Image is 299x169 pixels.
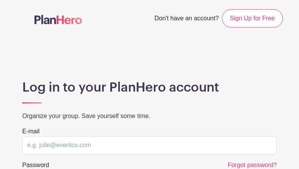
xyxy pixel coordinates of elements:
p: Organize your group. Save yourself some time. [22,112,277,121]
span: Don't have an account? [154,11,219,28]
a: Sign Up for Free [222,9,283,28]
a: Forgot password? [228,162,277,168]
img: logo-507f7623f17ff9eddc593b1ce0a138ce2505c220e1c5a4e2b4648c50719b7d32.svg [34,15,82,24]
label: E-mail [22,127,39,136]
input: e.g. julie@eventco.com [22,136,277,154]
h1: Log in to your PlanHero account [22,80,277,95]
